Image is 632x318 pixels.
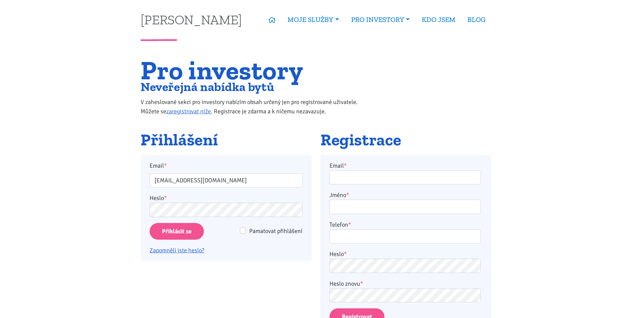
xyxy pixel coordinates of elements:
[150,223,204,240] input: Přihlásit se
[360,280,363,287] abbr: required
[150,247,204,254] a: Zapomněli jste heslo?
[320,131,491,149] h2: Registrace
[141,13,242,26] a: [PERSON_NAME]
[329,190,349,200] label: Jméno
[416,12,461,27] a: KDO JSEM
[141,131,312,149] h2: Přihlášení
[329,220,351,229] label: Telefon
[348,221,351,228] abbr: required
[346,191,349,199] abbr: required
[344,162,347,169] abbr: required
[141,59,371,81] h1: Pro investory
[329,279,363,288] label: Heslo znovu
[461,12,491,27] a: BLOG
[329,161,347,170] label: Email
[150,193,167,203] label: Heslo
[345,12,416,27] a: PRO INVESTORY
[166,108,211,115] a: zaregistrovat níže
[329,249,347,259] label: Heslo
[282,12,345,27] a: MOJE SLUŽBY
[141,81,371,92] h2: Neveřejná nabídka bytů
[145,161,307,170] label: Email
[344,250,347,258] abbr: required
[249,227,303,235] span: Pamatovat přihlášení
[141,97,371,116] p: V zaheslované sekci pro investory nabízím obsah určený jen pro registrované uživatele. Můžete se ...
